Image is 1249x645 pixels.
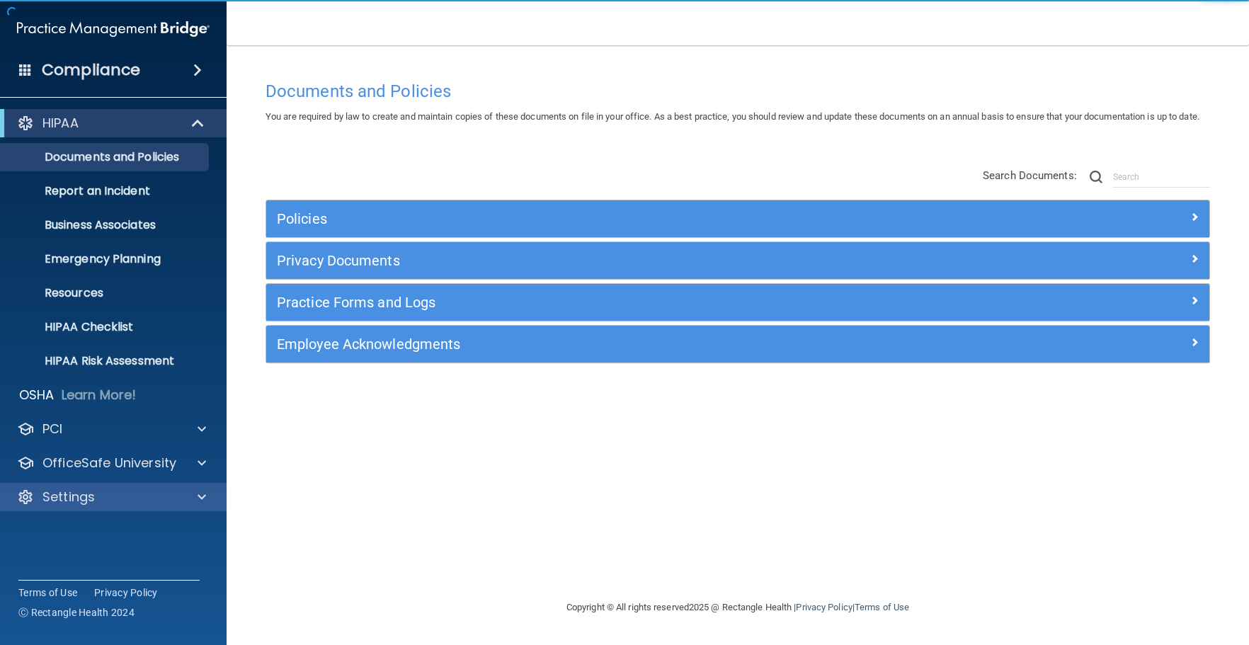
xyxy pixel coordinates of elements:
p: PCI [42,421,62,438]
a: OfficeSafe University [17,455,206,472]
p: Learn More! [62,387,137,404]
input: Search [1113,166,1210,188]
a: Employee Acknowledgments [277,333,1199,355]
img: PMB logo [17,15,210,43]
p: HIPAA [42,115,79,132]
p: Settings [42,489,95,506]
a: Privacy Policy [94,586,158,600]
iframe: Drift Widget Chat Controller [1004,544,1232,601]
a: Privacy Policy [796,602,852,612]
p: HIPAA Risk Assessment [9,354,203,368]
p: OSHA [19,387,55,404]
a: Practice Forms and Logs [277,291,1199,314]
img: ic-search.3b580494.png [1090,171,1102,183]
h5: Practice Forms and Logs [277,295,963,310]
a: Terms of Use [855,602,909,612]
a: Settings [17,489,206,506]
h5: Policies [277,211,963,227]
p: Documents and Policies [9,150,203,164]
h5: Employee Acknowledgments [277,336,963,352]
p: Resources [9,286,203,300]
span: Ⓒ Rectangle Health 2024 [18,605,135,620]
h5: Privacy Documents [277,253,963,268]
p: OfficeSafe University [42,455,176,472]
p: HIPAA Checklist [9,320,203,334]
p: Emergency Planning [9,252,203,266]
a: HIPAA [17,115,205,132]
p: Business Associates [9,218,203,232]
span: Search Documents: [983,169,1077,182]
h4: Compliance [42,60,140,80]
a: Policies [277,207,1199,230]
h4: Documents and Policies [266,82,1210,101]
span: You are required by law to create and maintain copies of these documents on file in your office. ... [266,111,1199,122]
a: PCI [17,421,206,438]
a: Terms of Use [18,586,77,600]
p: Report an Incident [9,184,203,198]
a: Privacy Documents [277,249,1199,272]
div: Copyright © All rights reserved 2025 @ Rectangle Health | | [479,585,996,630]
